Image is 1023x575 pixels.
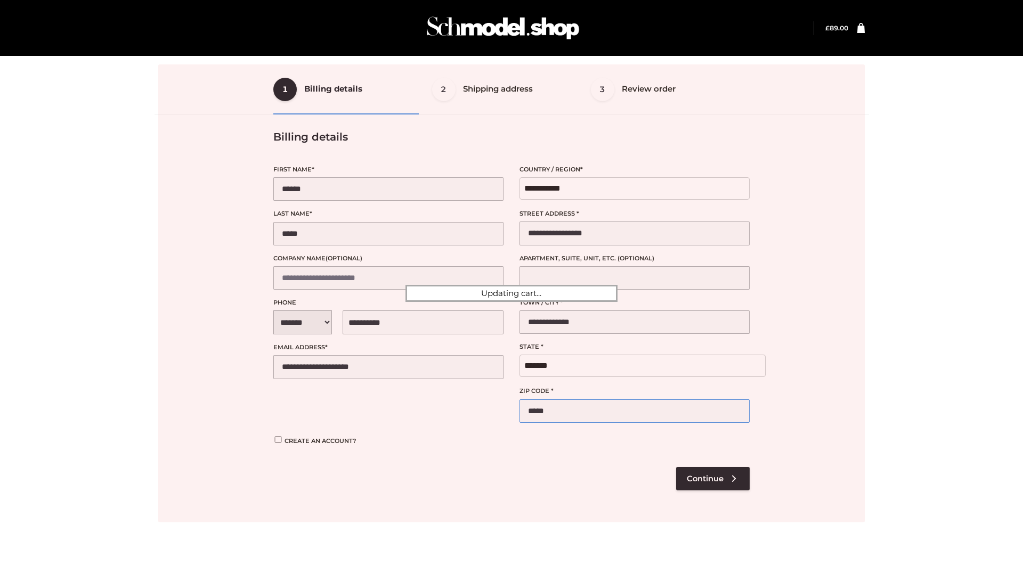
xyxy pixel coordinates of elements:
span: £ [825,24,830,32]
div: Updating cart... [405,285,618,302]
a: £89.00 [825,24,848,32]
bdi: 89.00 [825,24,848,32]
img: Schmodel Admin 964 [423,7,583,49]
